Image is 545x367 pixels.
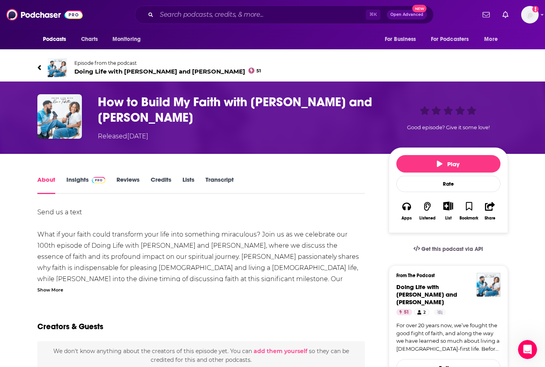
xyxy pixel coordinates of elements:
img: Doing Life with Ken and Tabatha [48,58,67,77]
span: 2 [423,309,426,317]
a: Show notifications dropdown [479,8,493,21]
a: Charts [76,32,103,47]
span: Good episode? Give it some love! [407,124,490,130]
a: For over 20 years now, we’ve fought the good fight of faith, and along the way we have learned so... [396,322,500,353]
a: Send us a text [37,208,82,216]
h2: Creators & Guests [37,322,103,332]
a: 51 [396,309,412,315]
div: Bookmark [460,216,478,221]
span: Play [437,160,460,168]
a: Lists [182,176,194,194]
span: 51 [404,309,409,317]
a: 2 [414,309,429,315]
img: Podchaser Pro [92,177,106,183]
span: We don't know anything about the creators of this episode yet . You can so they can be credited f... [53,348,349,363]
div: Search podcasts, credits, & more... [135,6,434,24]
iframe: Intercom live chat [518,340,537,359]
span: Monitoring [112,34,141,45]
button: open menu [426,32,481,47]
span: ⌘ K [366,10,380,20]
a: Get this podcast via API [407,239,490,259]
a: Transcript [206,176,234,194]
button: Bookmark [459,196,479,225]
a: Doing Life with Ken and TabathaEpisode from the podcastDoing Life with [PERSON_NAME] and [PERSON_... [37,58,508,77]
div: Show More ButtonList [438,196,458,225]
button: Share [479,196,500,225]
span: For Business [385,34,416,45]
span: 51 [256,69,261,73]
button: Listened [417,196,438,225]
button: open menu [37,32,77,47]
button: open menu [107,32,151,47]
span: For Podcasters [431,34,469,45]
button: Show More Button [440,202,456,210]
div: Share [485,216,495,221]
span: More [484,34,498,45]
svg: Add a profile image [532,6,539,12]
button: Apps [396,196,417,225]
button: Show profile menu [521,6,539,23]
span: Open Advanced [390,13,423,17]
a: Credits [151,176,171,194]
a: Show notifications dropdown [499,8,512,21]
a: Doing Life with Ken and Tabatha [396,283,457,306]
span: Charts [81,34,98,45]
h3: From The Podcast [396,273,494,278]
a: About [37,176,55,194]
button: add them yourself [254,348,307,354]
img: User Profile [521,6,539,23]
button: Open AdvancedNew [387,10,427,19]
div: Rate [396,176,500,192]
div: Released [DATE] [98,132,148,141]
h1: How to Build My Faith with Ken and Tabatha Claytor [98,94,376,125]
img: How to Build My Faith with Ken and Tabatha Claytor [37,94,82,139]
div: List [445,216,452,221]
img: Podchaser - Follow, Share and Rate Podcasts [6,7,83,22]
span: Get this podcast via API [421,246,483,252]
span: Logged in as shcarlos [521,6,539,23]
span: Episode from the podcast [74,60,261,66]
div: Listened [419,216,436,221]
span: New [412,5,427,12]
a: InsightsPodchaser Pro [66,176,106,194]
a: Reviews [116,176,140,194]
span: Podcasts [43,34,66,45]
button: open menu [479,32,508,47]
img: Doing Life with Ken and Tabatha [477,273,500,297]
button: Play [396,155,500,173]
input: Search podcasts, credits, & more... [157,8,366,21]
span: Doing Life with [PERSON_NAME] and [PERSON_NAME] [74,68,261,75]
div: Apps [401,216,412,221]
span: Doing Life with [PERSON_NAME] and [PERSON_NAME] [396,283,457,306]
button: open menu [379,32,426,47]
